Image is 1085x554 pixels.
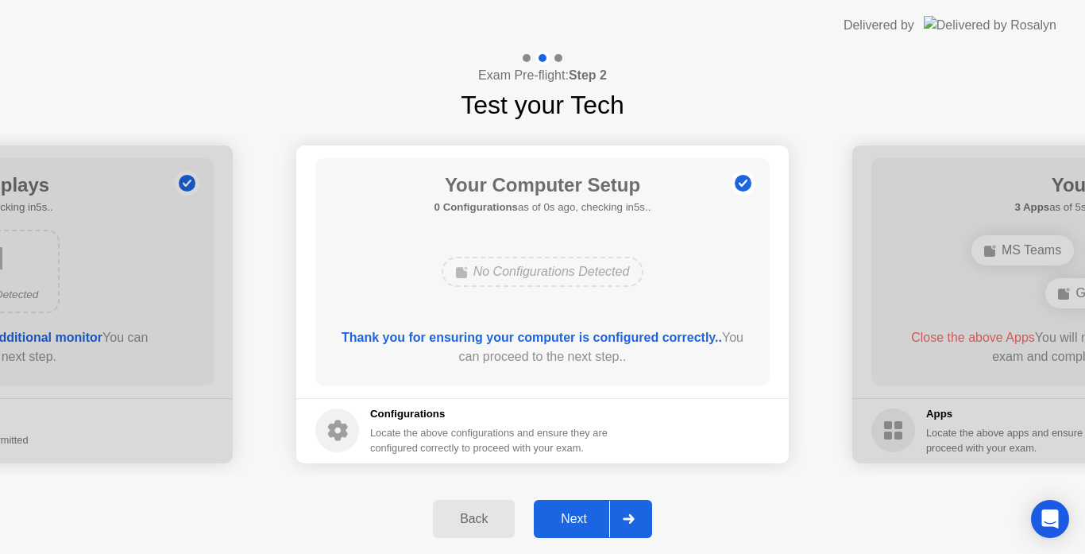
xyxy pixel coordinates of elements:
button: Back [433,500,515,538]
div: Back [438,512,510,526]
h1: Test your Tech [461,86,624,124]
h4: Exam Pre-flight: [478,66,607,85]
div: Locate the above configurations and ensure they are configured correctly to proceed with your exam. [370,425,611,455]
b: Thank you for ensuring your computer is configured correctly.. [342,331,722,344]
h1: Your Computer Setup [434,171,651,200]
img: Delivered by Rosalyn [924,16,1056,34]
div: You can proceed to the next step.. [338,328,747,366]
h5: as of 0s ago, checking in5s.. [434,200,651,215]
div: No Configurations Detected [442,257,644,287]
div: Open Intercom Messenger [1031,500,1069,538]
button: Next [534,500,652,538]
div: Next [539,512,609,526]
b: Step 2 [569,68,607,82]
b: 0 Configurations [434,201,518,213]
div: Delivered by [844,16,914,35]
h5: Configurations [370,406,611,422]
